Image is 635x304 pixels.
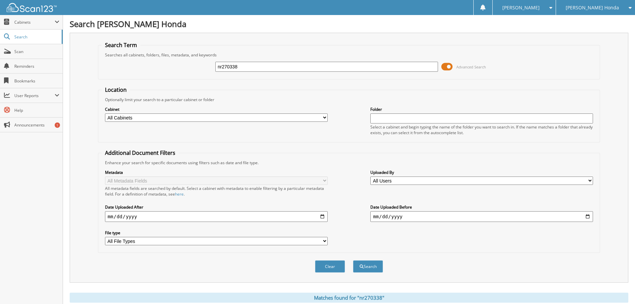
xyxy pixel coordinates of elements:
img: scan123-logo-white.svg [7,3,57,12]
div: Enhance your search for specific documents using filters such as date and file type. [102,160,596,166]
a: here [175,191,184,197]
input: start [105,211,328,222]
legend: Additional Document Filters [102,149,179,157]
span: Scan [14,49,59,54]
span: [PERSON_NAME] Honda [566,6,619,10]
div: Matches found for "nr270338" [70,293,628,303]
span: [PERSON_NAME] [502,6,540,10]
label: Folder [370,106,593,112]
legend: Location [102,86,130,93]
div: Select a cabinet and begin typing the name of the folder you want to search in. If the name match... [370,124,593,135]
span: Advanced Search [456,64,486,69]
label: Uploaded By [370,170,593,175]
span: Bookmarks [14,78,59,84]
label: Cabinet [105,106,328,112]
span: User Reports [14,93,55,98]
div: Searches all cabinets, folders, files, metadata, and keywords [102,52,596,58]
div: All metadata fields are searched by default. Select a cabinet with metadata to enable filtering b... [105,186,328,197]
button: Clear [315,260,345,273]
div: Optionally limit your search to a particular cabinet or folder [102,97,596,102]
label: Date Uploaded Before [370,204,593,210]
legend: Search Term [102,41,140,49]
span: Search [14,34,58,40]
span: Announcements [14,122,59,128]
span: Cabinets [14,19,55,25]
label: Metadata [105,170,328,175]
label: File type [105,230,328,236]
span: Reminders [14,63,59,69]
div: 1 [55,122,60,128]
h1: Search [PERSON_NAME] Honda [70,18,628,29]
label: Date Uploaded After [105,204,328,210]
input: end [370,211,593,222]
span: Help [14,107,59,113]
button: Search [353,260,383,273]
